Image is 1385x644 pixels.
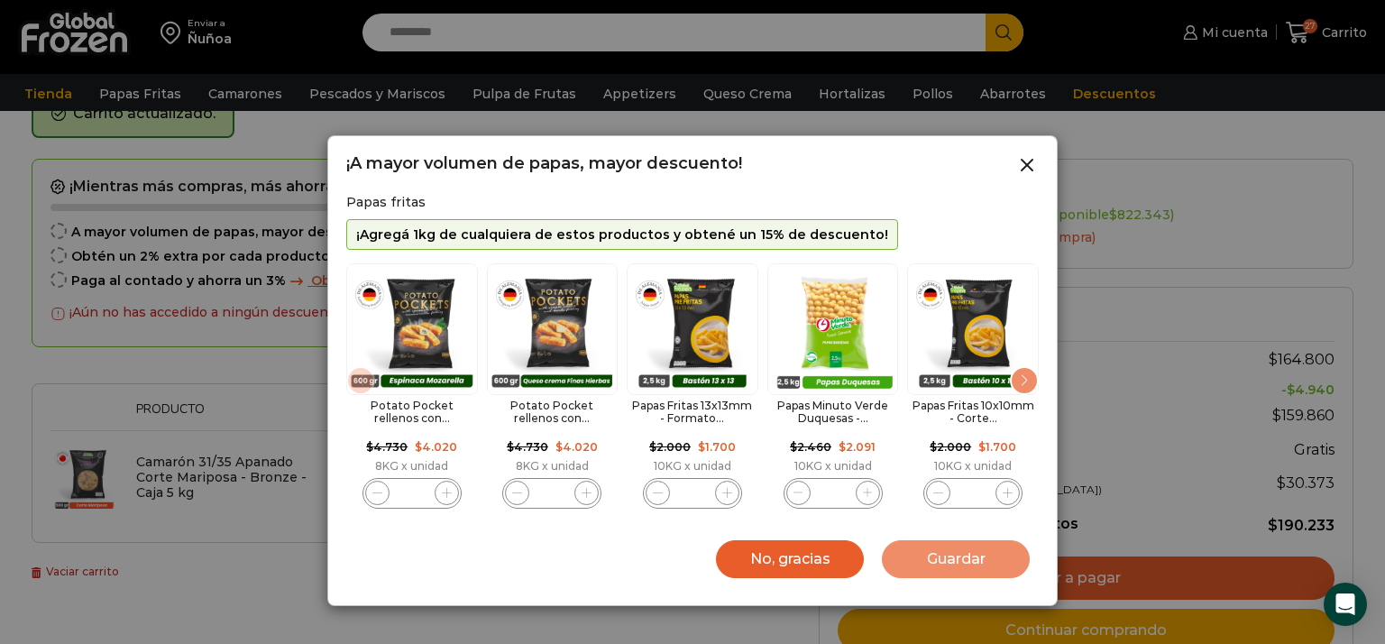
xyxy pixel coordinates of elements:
[698,440,736,454] bdi: 1.700
[627,259,758,513] div: 3 / 11
[767,259,899,513] div: 4 / 11
[415,440,422,454] span: $
[839,440,846,454] span: $
[649,440,691,454] bdi: 2.000
[346,259,478,513] div: 1 / 11
[790,440,831,454] bdi: 2.460
[1324,583,1367,626] div: Open Intercom Messenger
[1010,366,1039,395] div: Next slide
[399,481,425,506] input: Product quantity
[716,540,864,578] button: No, gracias
[907,460,1039,473] div: 10KG x unidad
[366,440,373,454] span: $
[978,440,1016,454] bdi: 1.700
[680,481,705,506] input: Product quantity
[487,460,619,473] div: 8KG x unidad
[627,400,758,426] h2: Papas Fritas 13x13mm - Formato...
[821,481,846,506] input: Product quantity
[356,227,888,243] p: ¡Agregá 1kg de cualquiera de estos productos y obtené un 15% de descuento!
[346,195,1039,210] h2: Papas fritas
[487,259,619,513] div: 2 / 11
[930,440,971,454] bdi: 2.000
[978,440,986,454] span: $
[790,440,797,454] span: $
[907,259,1039,513] div: 5 / 11
[555,440,598,454] bdi: 4.020
[487,400,619,426] h2: Potato Pocket rellenos con...
[507,440,514,454] span: $
[346,400,478,426] h2: Potato Pocket rellenos con...
[366,440,408,454] bdi: 4.730
[415,440,457,454] bdi: 4.020
[882,540,1030,578] button: Guardar
[698,440,705,454] span: $
[907,400,1039,426] h2: Papas Fritas 10x10mm - Corte...
[346,460,478,473] div: 8KG x unidad
[627,460,758,473] div: 10KG x unidad
[960,481,986,506] input: Product quantity
[930,440,937,454] span: $
[346,154,742,174] h2: ¡A mayor volumen de papas, mayor descuento!
[507,440,548,454] bdi: 4.730
[555,440,563,454] span: $
[539,481,564,506] input: Product quantity
[649,440,656,454] span: $
[839,440,876,454] bdi: 2.091
[767,460,899,473] div: 10KG x unidad
[767,400,899,426] h2: Papas Minuto Verde Duquesas -...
